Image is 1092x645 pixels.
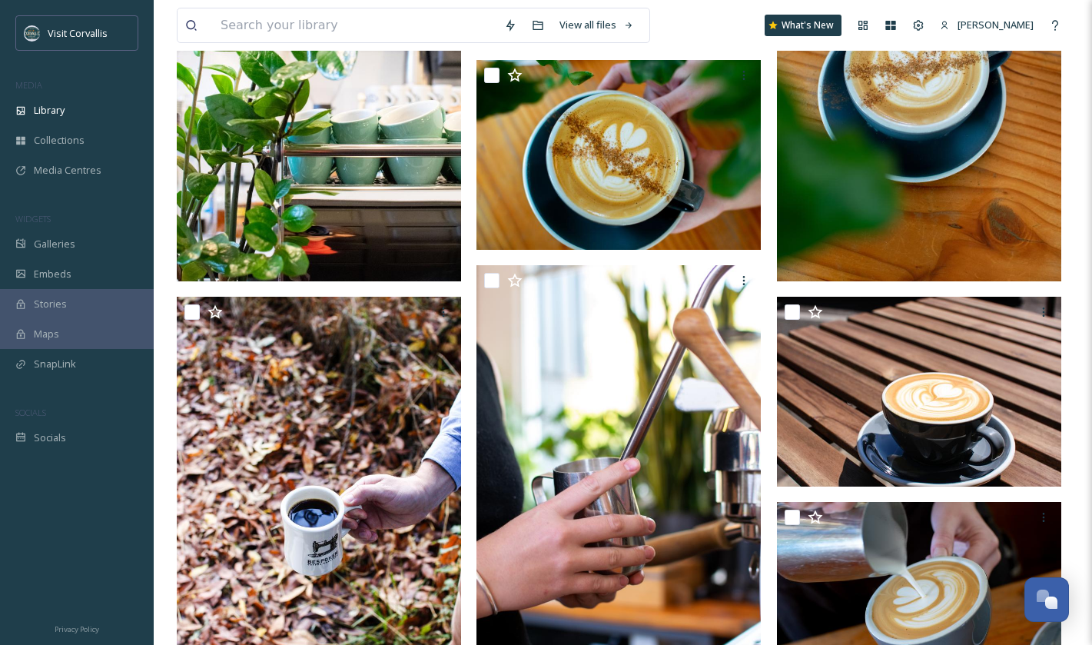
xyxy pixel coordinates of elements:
[34,297,67,311] span: Stories
[958,18,1034,32] span: [PERSON_NAME]
[213,8,496,42] input: Search your library
[25,25,40,41] img: visit-corvallis-badge-dark-blue-orange%281%29.png
[15,79,42,91] span: MEDIA
[932,10,1041,40] a: [PERSON_NAME]
[48,26,108,40] span: Visit Corvallis
[552,10,642,40] a: View all files
[765,15,841,36] a: What's New
[476,60,761,250] img: Future-coffee-corvallis-31.jpg
[34,237,75,251] span: Galleries
[34,357,76,371] span: SnapLink
[34,327,59,341] span: Maps
[15,213,51,224] span: WIDGETS
[34,163,101,178] span: Media Centres
[34,103,65,118] span: Library
[34,431,66,445] span: Socials
[1024,577,1069,622] button: Open Chat
[55,624,99,634] span: Privacy Policy
[34,133,85,148] span: Collections
[34,267,71,281] span: Embeds
[777,297,1061,487] img: Future-coffee-corvallis-summer.jpg
[15,407,46,418] span: SOCIALS
[55,619,99,637] a: Privacy Policy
